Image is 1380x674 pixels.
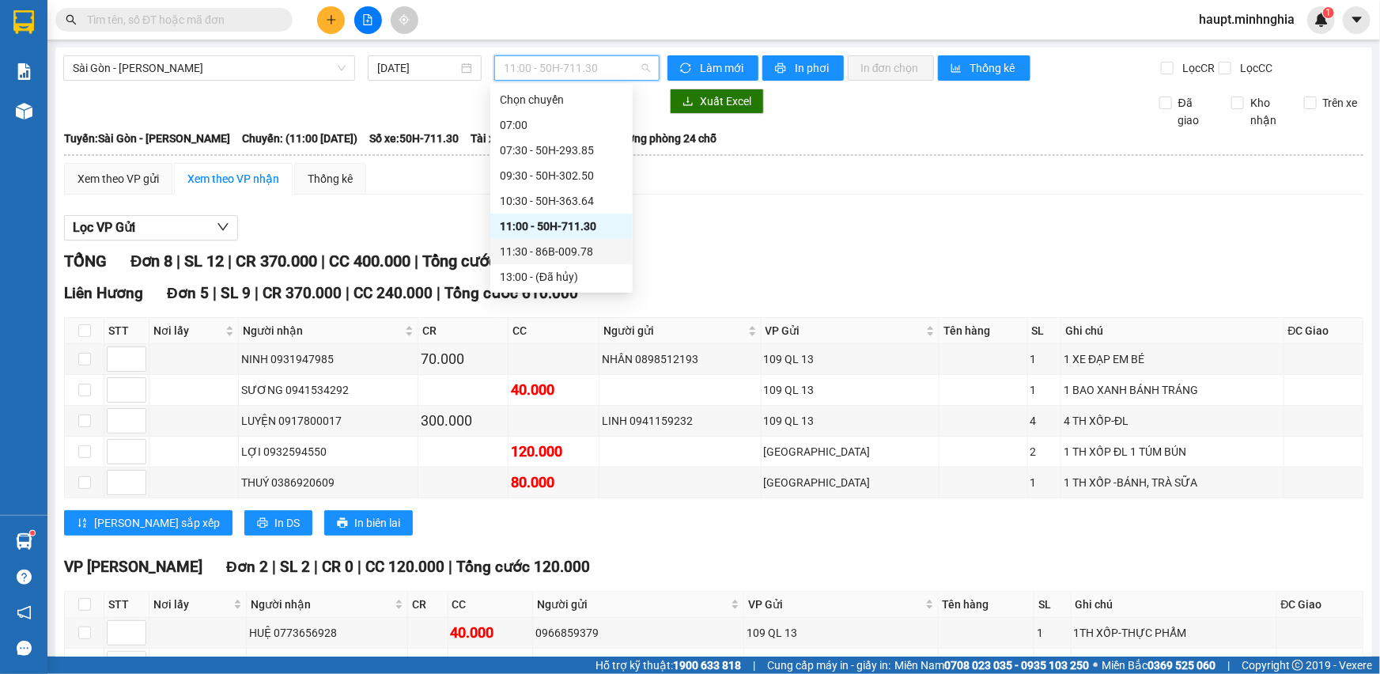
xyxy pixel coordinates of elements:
div: NINH 0931947985 [241,350,415,368]
div: 1 [1037,655,1068,672]
span: CR 0 [322,558,354,576]
span: Người gửi [537,596,728,613]
span: In biên lai [354,514,400,532]
span: sync [680,62,694,75]
div: LINH 0941159232 [602,412,758,430]
div: 40.000 [451,622,530,644]
span: Người gửi [603,322,745,339]
span: CR 370.000 [263,284,342,302]
span: printer [257,517,268,530]
td: 109 QL 13 [762,406,940,437]
img: icon-new-feature [1314,13,1329,27]
input: 14/08/2025 [377,59,458,77]
div: 40.000 [511,379,595,401]
span: search [66,14,77,25]
div: PHI 0961078801 [249,655,405,672]
button: In đơn chọn [848,55,934,81]
span: | [346,284,350,302]
div: 1 TH XỐP BÁNH [1074,655,1274,672]
span: Đã giao [1172,94,1219,129]
span: download [682,96,694,108]
th: STT [104,592,149,618]
span: plus [326,14,337,25]
div: [GEOGRAPHIC_DATA] [747,655,936,672]
span: | [753,657,755,674]
div: 13:00 - (Đã hủy) [500,268,623,286]
div: 109 QL 13 [747,624,936,642]
span: Cung cấp máy in - giấy in: [767,657,890,674]
div: 1 [1030,381,1059,399]
th: CR [408,592,448,618]
th: CC [509,318,599,344]
div: 07:30 - 50H-293.85 [500,142,623,159]
span: Kho nhận [1244,94,1291,129]
img: logo-vxr [13,10,34,34]
span: Thống kê [970,59,1018,77]
div: 1 XE ĐẠP EM BÉ [1064,350,1280,368]
span: haupt.minhnghia [1186,9,1307,29]
span: | [272,558,276,576]
span: Người nhận [251,596,391,613]
span: | [321,252,325,271]
div: THY CAKE 0961809610 [535,655,741,672]
th: SL [1028,318,1062,344]
span: printer [337,517,348,530]
img: warehouse-icon [16,533,32,550]
td: 109 QL 13 [762,375,940,406]
span: aim [399,14,410,25]
div: 0966859379 [535,624,741,642]
span: file-add [362,14,373,25]
div: Chọn chuyến [490,87,633,112]
span: 1 [1325,7,1331,18]
div: 1 [1030,350,1059,368]
input: Tìm tên, số ĐT hoặc mã đơn [87,11,274,28]
span: VP [PERSON_NAME] [64,558,202,576]
span: | [1227,657,1230,674]
span: down [217,221,229,233]
span: printer [775,62,788,75]
strong: 1900 633 818 [673,659,741,672]
th: CR [418,318,509,344]
button: printerIn biên lai [324,510,413,536]
div: 11:30 - 86B-009.78 [500,243,623,260]
span: | [176,252,180,271]
div: 1 BAO XANH BÁNH TRÁNG [1064,381,1280,399]
span: SL 2 [280,558,310,576]
div: 70.000 [421,348,505,370]
span: Người nhận [243,322,402,339]
img: solution-icon [16,63,32,80]
button: syncLàm mới [667,55,758,81]
span: CC 240.000 [354,284,433,302]
span: Số xe: 50H-711.30 [369,130,459,147]
span: caret-down [1350,13,1364,27]
span: SL 9 [221,284,251,302]
div: [GEOGRAPHIC_DATA] [764,443,937,460]
div: Xem theo VP gửi [78,170,159,187]
button: file-add [354,6,382,34]
span: | [314,558,318,576]
div: 109 QL 13 [764,350,937,368]
div: 80.000 [511,471,595,494]
img: warehouse-icon [16,103,32,119]
div: THUÝ 0386920609 [241,474,415,491]
div: 4 TH XỐP-ĐL [1064,412,1280,430]
div: 300.000 [421,410,505,432]
span: [PERSON_NAME] sắp xếp [94,514,220,532]
div: Chọn chuyến [500,91,623,108]
sup: 1 [30,531,35,536]
th: CC [448,592,533,618]
span: VP Gửi [748,596,922,613]
td: 109 QL 13 [744,618,939,649]
span: Hỗ trợ kỹ thuật: [595,657,741,674]
div: Xem theo VP nhận [187,170,279,187]
div: 09:30 - 50H-302.50 [500,167,623,184]
div: 109 QL 13 [764,412,937,430]
span: Lọc VP Gửi [73,218,135,237]
span: CR 370.000 [236,252,317,271]
th: Tên hàng [939,592,1034,618]
span: Miền Nam [894,657,1089,674]
button: Lọc VP Gửi [64,215,238,240]
th: ĐC Giao [1284,318,1363,344]
span: SL 12 [184,252,224,271]
button: caret-down [1343,6,1371,34]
